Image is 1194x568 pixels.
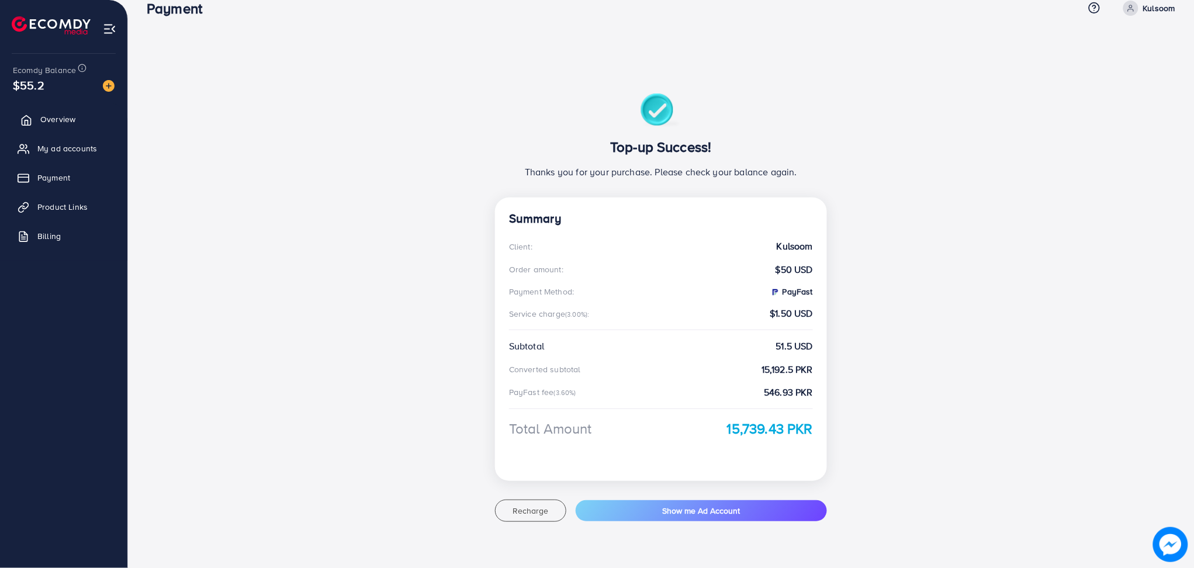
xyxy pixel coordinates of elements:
div: Order amount: [509,264,563,275]
strong: 546.93 PKR [764,386,813,399]
small: (3.00%): [565,310,589,319]
div: Subtotal [509,340,544,353]
h3: Top-up Success! [509,138,813,155]
span: My ad accounts [37,143,97,154]
span: Recharge [513,505,548,517]
p: Kulsoom [1143,1,1175,15]
strong: Kulsoom [777,240,813,253]
img: image [103,80,115,92]
h4: Summary [509,212,813,226]
span: Payment [37,172,70,183]
strong: $1.50 USD [770,307,813,320]
div: PayFast fee [509,386,580,398]
div: Service charge [509,308,593,320]
strong: 15,192.5 PKR [762,363,813,376]
strong: 51.5 USD [776,340,813,353]
div: Converted subtotal [509,363,581,375]
button: Recharge [495,500,566,522]
span: Show me Ad Account [662,505,740,517]
strong: $50 USD [776,263,813,276]
a: My ad accounts [9,137,119,160]
small: (3.60%) [554,388,576,397]
img: menu [103,22,116,36]
div: Total Amount [509,418,592,439]
div: Payment Method: [509,286,574,297]
span: Ecomdy Balance [13,64,76,76]
span: Overview [40,113,75,125]
a: Product Links [9,195,119,219]
span: Billing [37,230,61,242]
img: logo [12,16,91,34]
strong: 15,739.43 PKR [727,418,813,439]
a: Overview [9,108,119,131]
span: $55.2 [13,77,44,93]
a: Billing [9,224,119,248]
img: success [641,93,682,129]
a: Payment [9,166,119,189]
img: image [1153,527,1188,562]
button: Show me Ad Account [576,500,827,521]
img: PayFast [770,288,780,297]
div: Client: [509,241,532,252]
span: Product Links [37,201,88,213]
strong: PayFast [770,286,813,297]
p: Thanks you for your purchase. Please check your balance again. [509,165,813,179]
a: Kulsoom [1119,1,1175,16]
